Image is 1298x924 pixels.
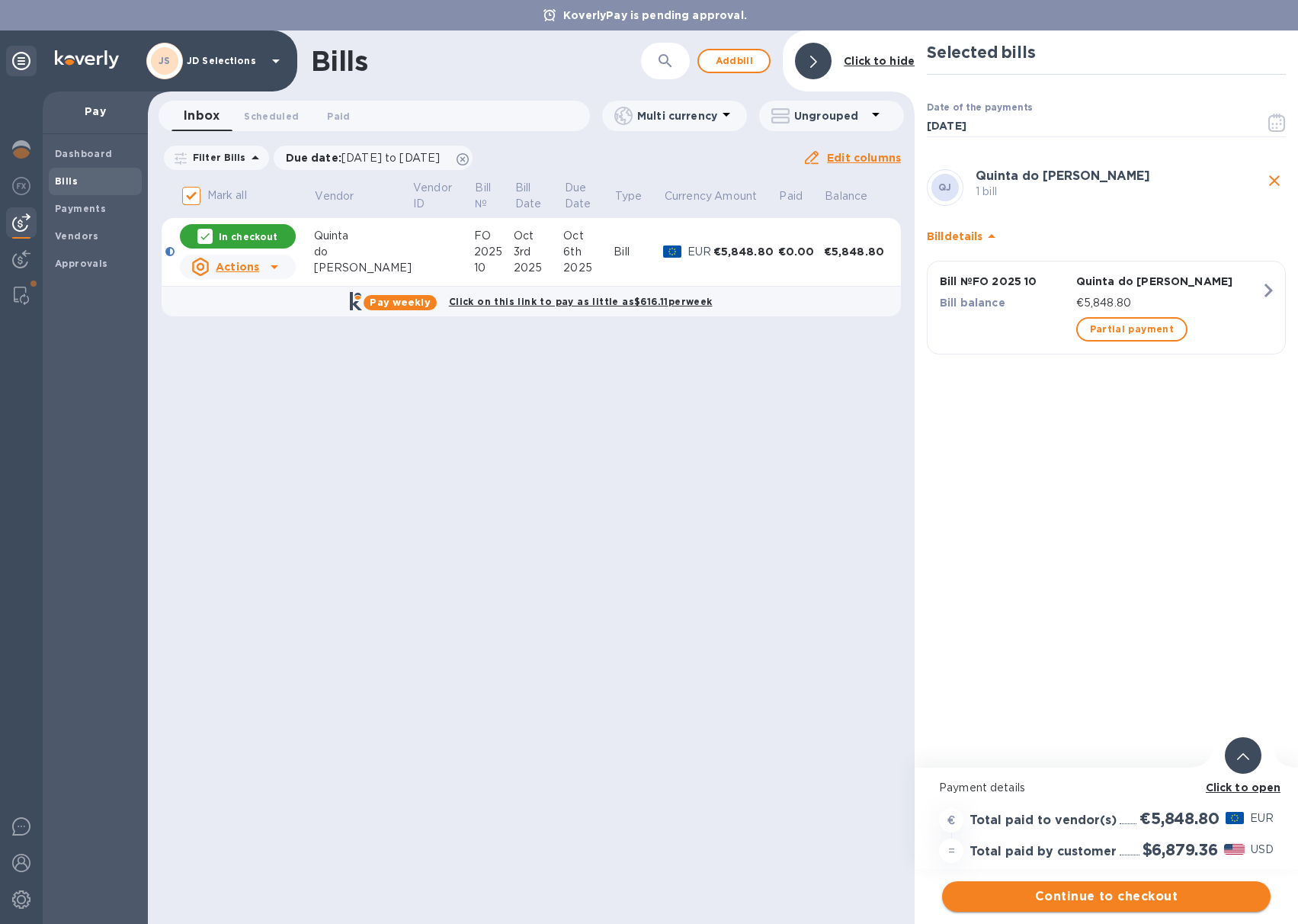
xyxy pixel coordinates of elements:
span: Paid [327,108,350,124]
div: Bill [614,244,663,260]
span: [DATE] to [DATE] [341,152,440,164]
span: Partial payment [1090,320,1174,338]
span: Type [615,188,662,204]
div: 3rd [514,244,563,260]
div: 2025 [563,260,614,276]
div: = [939,839,963,863]
span: Paid [779,188,822,204]
div: Quinta [314,228,412,244]
p: €5,848.80 [1076,295,1261,311]
p: Ungrouped [794,108,867,124]
u: Edit columns [827,152,901,164]
p: Mark all [207,188,247,204]
button: Continue to checkout [942,881,1271,912]
b: Vendors [55,230,99,242]
span: Scheduled [244,108,299,124]
p: Type [615,188,643,204]
div: €0.00 [778,244,824,259]
p: USD [1251,842,1274,858]
span: Inbox [184,105,220,127]
h1: Bills [311,45,367,77]
span: Bill № [475,180,512,212]
button: Addbill [697,49,771,73]
h2: $6,879.36 [1143,840,1218,859]
b: Bills [55,175,78,187]
u: Actions [216,261,259,273]
div: Billdetails [927,212,1286,261]
span: Vendor [315,188,373,204]
b: Quinta do [PERSON_NAME] [976,168,1150,183]
p: Amount [714,188,757,204]
p: Vendor ID [413,180,453,212]
b: QJ [938,181,952,193]
div: FO 2025 10 [474,228,514,276]
p: JD Selections [187,56,263,66]
button: Partial payment [1076,317,1187,342]
h3: Total paid by customer [969,845,1117,859]
button: close [1263,169,1286,192]
p: In checkout [219,230,277,243]
p: EUR [687,244,713,260]
b: Payments [55,203,106,214]
p: EUR [1250,810,1274,826]
div: [PERSON_NAME] [314,260,412,276]
p: Bill Date [515,180,543,212]
b: Click on this link to pay as little as $616.11 per week [449,296,713,307]
label: Date of the payments [927,104,1032,113]
p: KoverlyPay is pending approval. [556,8,755,23]
b: Click to open [1206,781,1281,794]
p: Paid [779,188,803,204]
p: Balance [825,188,867,204]
div: €5,848.80 [824,244,889,259]
p: Vendor [315,188,354,204]
b: Pay weekly [370,297,430,308]
span: Amount [714,188,777,204]
div: Oct [563,228,614,244]
span: Vendor ID [413,180,473,212]
div: Unpin categories [6,46,37,76]
span: Add bill [711,52,757,70]
p: Filter Bills [187,151,246,164]
div: Oct [514,228,563,244]
p: Payment details [939,780,1274,796]
p: Due date : [286,150,448,165]
p: Bill balance [940,295,1070,310]
div: €5,848.80 [713,244,778,259]
b: Bill details [927,230,982,242]
p: Currency [665,188,712,204]
p: Pay [55,104,136,119]
p: Due Date [565,180,593,212]
p: 1 bill [976,184,1263,200]
b: Click to hide [844,55,915,67]
h2: €5,848.80 [1139,809,1219,828]
h3: Total paid to vendor(s) [969,813,1117,828]
p: Bill № [475,180,492,212]
span: Bill Date [515,180,562,212]
div: do [314,244,412,260]
h2: Selected bills [927,43,1286,62]
p: Quinta do [PERSON_NAME] [1076,274,1261,289]
p: Multi currency [637,108,717,124]
div: 2025 [514,260,563,276]
b: Approvals [55,258,108,269]
p: Bill № FO 2025 10 [940,274,1070,289]
div: Due date:[DATE] to [DATE] [274,146,473,170]
img: Foreign exchange [12,177,30,195]
b: JS [159,55,171,66]
img: Logo [55,50,119,69]
span: Balance [825,188,887,204]
strong: € [947,814,955,826]
b: Dashboard [55,148,113,159]
span: Continue to checkout [954,887,1258,906]
span: Due Date [565,180,613,212]
div: 6th [563,244,614,260]
button: Bill №FO 2025 10Quinta do [PERSON_NAME]Bill balance€5,848.80Partial payment [927,261,1286,355]
img: USD [1224,844,1245,855]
